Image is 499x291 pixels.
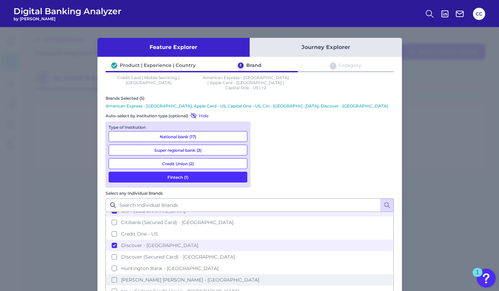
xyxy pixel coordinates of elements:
span: Discover - [GEOGRAPHIC_DATA] [121,242,198,248]
div: 3 [330,63,336,68]
button: Fintech (1) [109,172,247,183]
button: Credit One - US [106,228,393,240]
button: Hide [188,112,208,119]
label: Select any Individual Brands [106,191,163,196]
button: National bank (17) [109,131,247,142]
div: Category [339,62,361,68]
button: Journey Explorer [250,38,402,57]
div: Product | Experience | Country [120,62,196,68]
div: Auto-select by institution type (optional) [106,112,250,119]
button: Credit Union (2) [109,158,247,169]
button: Huntington Bank - [GEOGRAPHIC_DATA] [106,263,393,274]
span: [PERSON_NAME] [PERSON_NAME] - [GEOGRAPHIC_DATA] [121,277,259,283]
button: Discover - [GEOGRAPHIC_DATA] [106,240,393,251]
button: Citibank (Secured Card) - [GEOGRAPHIC_DATA] [106,217,393,228]
input: Search Individual Brands [106,198,394,212]
button: Feature Explorer [97,38,250,57]
span: Digital Banking Analyzer [14,6,121,16]
div: Type of Institution [109,125,247,130]
button: [PERSON_NAME] [PERSON_NAME] - [GEOGRAPHIC_DATA] [106,274,393,286]
button: Open Resource Center, 1 new notification [477,269,496,288]
div: 2 [238,63,244,68]
span: Citibank (Secured Card) - [GEOGRAPHIC_DATA] [121,219,233,225]
div: Brands Selected (5) [106,96,394,101]
div: 1 [476,272,479,281]
button: Super regional bank (3) [109,145,247,155]
span: Discover (Secured Card) - [GEOGRAPHIC_DATA] [121,254,235,260]
p: American Express - [GEOGRAPHIC_DATA], Apple Card - US, Capital One - US, Citi - [GEOGRAPHIC_DATA]... [106,103,394,108]
p: Credit Card | Mobile Servicing | [GEOGRAPHIC_DATA] [106,75,192,90]
span: by [PERSON_NAME] [14,16,121,21]
p: American Express - [GEOGRAPHIC_DATA] | Apple Card - [GEOGRAPHIC_DATA] | Capital One - US | +2 [203,75,289,90]
button: CC [473,8,485,20]
div: Brand [246,62,262,68]
span: Credit One - US [121,231,158,237]
button: Discover (Secured Card) - [GEOGRAPHIC_DATA] [106,251,393,263]
span: Huntington Bank - [GEOGRAPHIC_DATA] [121,265,219,271]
